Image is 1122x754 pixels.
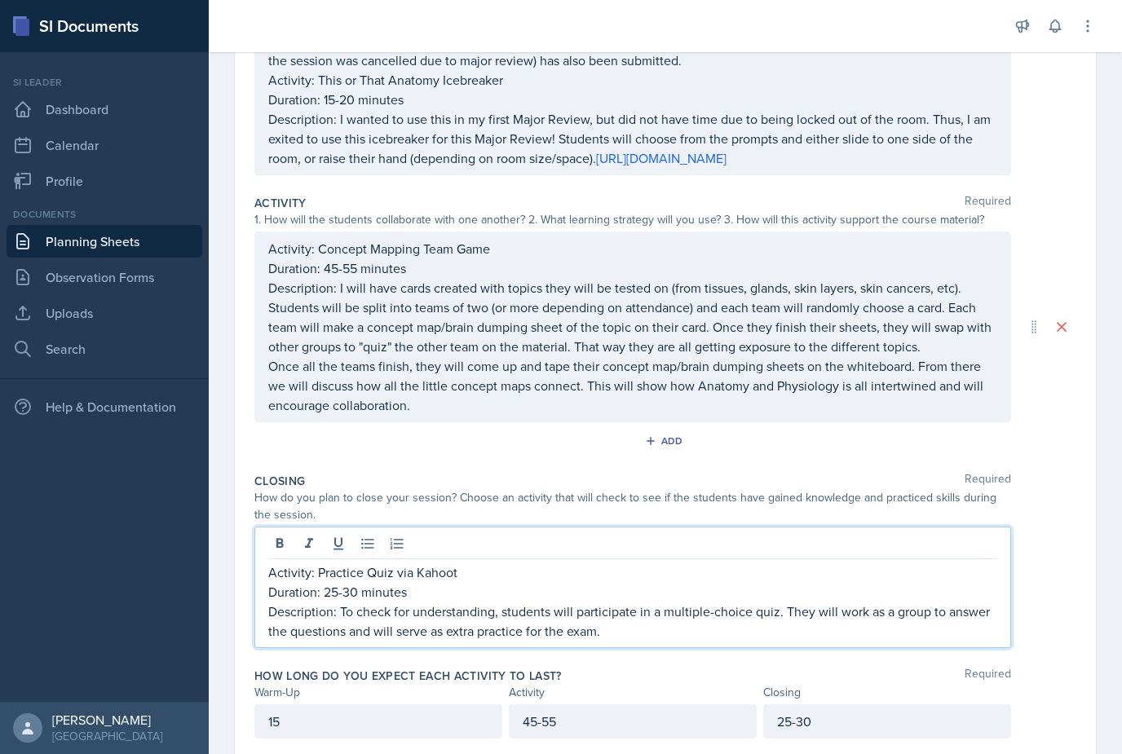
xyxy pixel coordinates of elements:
a: Planning Sheets [7,225,202,258]
p: Duration: 45-55 minutes [268,258,997,278]
div: Closing [763,684,1011,701]
span: Required [965,473,1011,489]
p: Description: To check for understanding, students will participate in a multiple-choice quiz. The... [268,602,997,641]
p: Activity: Concept Mapping Team Game [268,239,997,258]
p: Description: I will have cards created with topics they will be tested on (from tissues, glands, ... [268,278,997,356]
div: [GEOGRAPHIC_DATA] [52,728,162,744]
a: Profile [7,165,202,197]
span: Required [965,195,1011,211]
a: [URL][DOMAIN_NAME] [596,149,727,167]
p: 15 [268,712,488,731]
p: Duration: 25-30 minutes [268,582,997,602]
button: Add [639,429,692,453]
span: Required [965,668,1011,684]
div: Help & Documentation [7,390,202,423]
div: [PERSON_NAME] [52,712,162,728]
div: Add [648,434,683,448]
p: Activity: Practice Quiz via Kahoot [268,562,997,582]
p: 25-30 [777,712,997,731]
a: Calendar [7,129,202,161]
a: Observation Forms [7,261,202,293]
div: Warm-Up [254,684,502,701]
p: Once all the teams finish, they will come up and tape their concept map/brain dumping sheets on t... [268,356,997,415]
a: Dashboard [7,93,202,126]
p: Duration: 15-20 minutes [268,90,997,109]
p: Activity: This or That Anatomy Icebreaker [268,70,997,90]
div: Documents [7,207,202,222]
label: Closing [254,473,305,489]
label: Activity [254,195,307,211]
div: Si leader [7,75,202,90]
div: 1. How will the students collaborate with one another? 2. What learning strategy will you use? 3.... [254,211,1011,228]
p: Description: I wanted to use this in my first Major Review, but did not have time due to being lo... [268,109,997,168]
a: Search [7,333,202,365]
label: How long do you expect each activity to last? [254,668,562,684]
a: Uploads [7,297,202,329]
div: How do you plan to close your session? Choose an activity that will check to see if the students ... [254,489,1011,523]
p: 45-55 [523,712,743,731]
div: Activity [509,684,757,701]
